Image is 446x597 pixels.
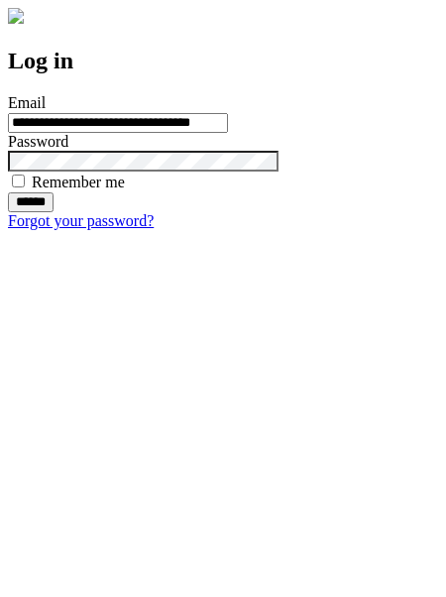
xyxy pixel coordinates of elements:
label: Password [8,133,68,150]
label: Email [8,94,46,111]
a: Forgot your password? [8,212,154,229]
label: Remember me [32,174,125,190]
h2: Log in [8,48,438,74]
img: logo-4e3dc11c47720685a147b03b5a06dd966a58ff35d612b21f08c02c0306f2b779.png [8,8,24,24]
